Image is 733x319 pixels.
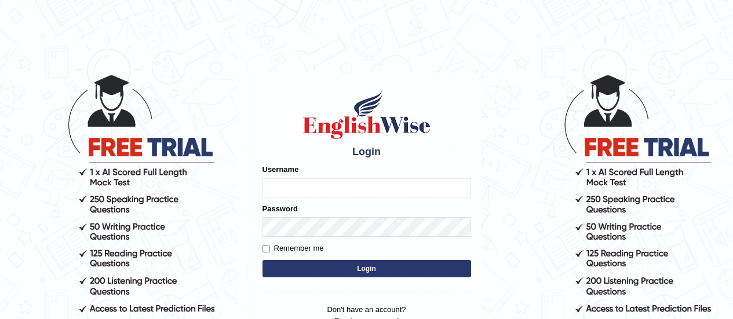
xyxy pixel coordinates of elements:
input: Remember me [262,245,270,252]
h4: Login [262,146,471,158]
label: Password [262,203,298,214]
button: Login [262,260,471,277]
label: Remember me [262,243,324,254]
label: Username [262,164,299,175]
img: Logo of English Wise sign in for intelligent practice with AI [301,89,433,141]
